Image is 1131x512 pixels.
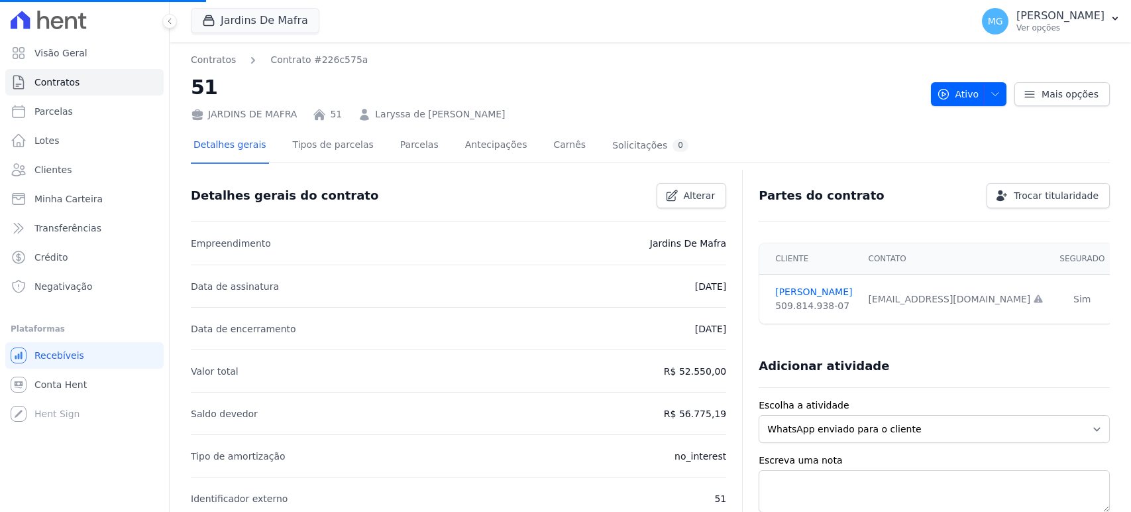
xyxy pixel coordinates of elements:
a: Antecipações [462,129,530,164]
a: Transferências [5,215,164,241]
h2: 51 [191,72,920,102]
p: [PERSON_NAME] [1016,9,1104,23]
span: Recebíveis [34,349,84,362]
a: Laryssa de [PERSON_NAME] [375,107,505,121]
p: Ver opções [1016,23,1104,33]
div: [EMAIL_ADDRESS][DOMAIN_NAME] [869,292,1044,306]
a: Mais opções [1014,82,1110,106]
span: Mais opções [1042,88,1099,101]
p: Valor total [191,363,239,379]
span: Lotes [34,134,60,147]
span: Transferências [34,222,101,235]
span: Alterar [684,189,716,202]
a: Contrato #226c575a [270,53,368,67]
p: Empreendimento [191,235,271,251]
a: Visão Geral [5,40,164,66]
a: Negativação [5,273,164,300]
a: Carnês [551,129,588,164]
h3: Detalhes gerais do contrato [191,188,378,204]
p: [DATE] [695,279,726,294]
p: Identificador externo [191,491,288,507]
div: Solicitações [612,139,688,152]
a: Conta Hent [5,371,164,398]
a: Trocar titularidade [987,183,1110,208]
div: 509.814.938-07 [775,299,852,313]
button: MG [PERSON_NAME] Ver opções [971,3,1131,40]
th: Segurado [1051,243,1112,275]
span: Ativo [937,82,979,106]
p: Data de assinatura [191,279,279,294]
a: 51 [330,107,342,121]
p: Data de encerramento [191,321,296,337]
a: Parcelas [5,98,164,125]
a: Crédito [5,244,164,271]
a: Lotes [5,127,164,154]
th: Contato [861,243,1052,275]
h3: Adicionar atividade [759,358,889,374]
a: Minha Carteira [5,186,164,212]
span: Trocar titularidade [1014,189,1099,202]
label: Escreva uma nota [759,454,1110,468]
a: Solicitações0 [610,129,691,164]
a: Alterar [657,183,727,208]
button: Ativo [931,82,1007,106]
span: Contratos [34,76,80,89]
div: 0 [673,139,688,152]
span: Conta Hent [34,378,87,391]
button: Jardins De Mafra [191,8,319,33]
span: MG [988,17,1003,26]
p: 51 [714,491,726,507]
a: [PERSON_NAME] [775,285,852,299]
td: Sim [1051,275,1112,324]
a: Tipos de parcelas [290,129,376,164]
span: Parcelas [34,105,73,118]
nav: Breadcrumb [191,53,920,67]
a: Parcelas [398,129,441,164]
p: Jardins De Mafra [650,235,726,251]
span: Clientes [34,163,72,176]
p: no_interest [674,448,726,464]
th: Cliente [759,243,860,275]
div: JARDINS DE MAFRA [191,107,297,121]
div: Plataformas [11,321,158,337]
span: Visão Geral [34,46,87,60]
label: Escolha a atividade [759,399,1110,413]
span: Negativação [34,280,93,293]
span: Crédito [34,251,68,264]
span: Minha Carteira [34,192,103,206]
h3: Partes do contrato [759,188,885,204]
p: R$ 56.775,19 [664,406,726,422]
a: Contratos [191,53,236,67]
a: Detalhes gerais [191,129,269,164]
p: [DATE] [695,321,726,337]
p: Saldo devedor [191,406,258,422]
p: Tipo de amortização [191,448,286,464]
a: Clientes [5,157,164,183]
p: R$ 52.550,00 [664,363,726,379]
a: Recebíveis [5,342,164,369]
nav: Breadcrumb [191,53,368,67]
a: Contratos [5,69,164,96]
